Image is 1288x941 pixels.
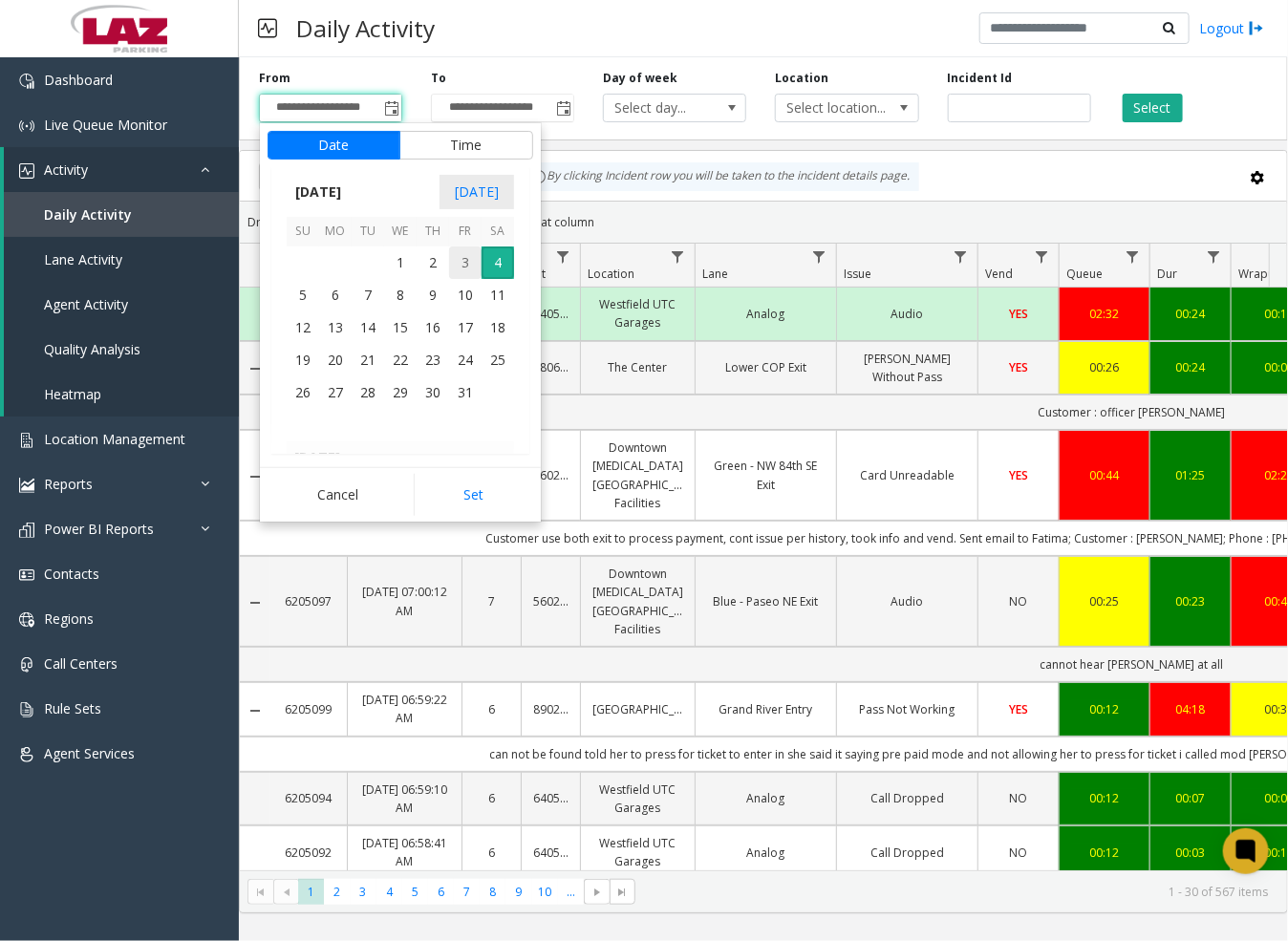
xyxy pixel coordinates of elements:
span: Queue [1066,266,1103,282]
span: Lane Activity [44,250,122,268]
h3: Daily Activity [287,5,444,52]
a: Collapse Details [240,703,270,718]
div: 00:03 [1162,844,1219,862]
a: Lower COP Exit [707,358,825,376]
a: Activity [4,147,239,192]
span: Rule Sets [44,699,101,717]
span: 31 [449,376,482,409]
button: Cancel [268,474,408,516]
th: Fr [449,217,482,246]
a: Green - NW 84th SE Exit [707,457,825,493]
span: 22 [384,344,417,376]
img: 'icon' [19,433,34,448]
td: Monday, October 13, 2025 [319,311,352,344]
span: Issue [844,266,871,282]
button: Set [414,474,534,516]
td: Wednesday, October 1, 2025 [384,246,417,279]
a: 00:07 [1162,789,1219,807]
a: 6205094 [282,789,335,807]
a: 640580 [533,305,569,323]
a: YES [990,700,1047,718]
a: 00:24 [1162,305,1219,323]
a: NO [990,592,1047,610]
td: Monday, October 20, 2025 [319,344,352,376]
td: Tuesday, October 21, 2025 [352,344,384,376]
a: Lane Filter Menu [806,244,832,269]
a: Audio [848,305,966,323]
span: 1 [384,246,417,279]
td: Friday, October 24, 2025 [449,344,482,376]
span: 19 [287,344,319,376]
a: 6205092 [282,844,335,862]
div: 00:12 [1071,844,1138,862]
td: Tuesday, October 14, 2025 [352,311,384,344]
span: Location [588,266,634,282]
a: Downtown [MEDICAL_DATA][GEOGRAPHIC_DATA] Facilities [592,438,683,512]
a: Card Unreadable [848,466,966,484]
a: [GEOGRAPHIC_DATA] [592,700,683,718]
span: Select location... [776,95,890,121]
span: 13 [319,311,352,344]
a: 560285 [533,466,569,484]
th: Th [417,217,449,246]
td: Monday, October 27, 2025 [319,376,352,409]
a: 00:12 [1071,789,1138,807]
a: YES [990,305,1047,323]
a: Collapse Details [240,595,270,610]
span: Page 2 [324,879,350,905]
a: Quality Analysis [4,327,239,372]
a: 00:44 [1071,466,1138,484]
span: Lane [702,266,728,282]
span: Select day... [604,95,718,121]
a: 02:32 [1071,305,1138,323]
span: 17 [449,311,482,344]
span: Page 3 [351,879,376,905]
span: Page 10 [532,879,558,905]
td: Thursday, October 30, 2025 [417,376,449,409]
td: Tuesday, October 28, 2025 [352,376,384,409]
img: 'icon' [19,523,34,538]
div: By clicking Incident row you will be taken to the incident details page. [522,162,919,191]
span: YES [1009,701,1028,717]
div: 00:12 [1071,700,1138,718]
span: Go to the last page [615,885,631,900]
a: 560285 [533,592,569,610]
td: Thursday, October 2, 2025 [417,246,449,279]
div: Data table [240,244,1287,870]
span: 10 [449,279,482,311]
a: 6 [474,700,509,718]
img: 'icon' [19,567,34,583]
td: Friday, October 17, 2025 [449,311,482,344]
label: Day of week [603,70,677,87]
img: 'icon' [19,702,34,717]
span: NO [1010,845,1028,861]
span: 15 [384,311,417,344]
a: [DATE] 06:59:22 AM [359,691,450,727]
td: Sunday, October 19, 2025 [287,344,319,376]
span: 7 [352,279,384,311]
span: 29 [384,376,417,409]
a: Lot Filter Menu [550,244,576,269]
img: 'icon' [19,612,34,628]
img: 'icon' [19,163,34,179]
a: Grand River Entry [707,700,825,718]
span: 6 [319,279,352,311]
td: Saturday, October 25, 2025 [482,344,514,376]
span: Go to the next page [590,885,605,900]
a: 00:25 [1071,592,1138,610]
td: Monday, October 6, 2025 [319,279,352,311]
a: 6205099 [282,700,335,718]
a: 01:25 [1162,466,1219,484]
a: NO [990,789,1047,807]
td: Sunday, October 12, 2025 [287,311,319,344]
a: Location Filter Menu [665,244,691,269]
div: 04:18 [1162,700,1219,718]
a: Issue Filter Menu [948,244,974,269]
span: 30 [417,376,449,409]
span: Daily Activity [44,205,132,224]
th: Mo [319,217,352,246]
a: 00:26 [1071,358,1138,376]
